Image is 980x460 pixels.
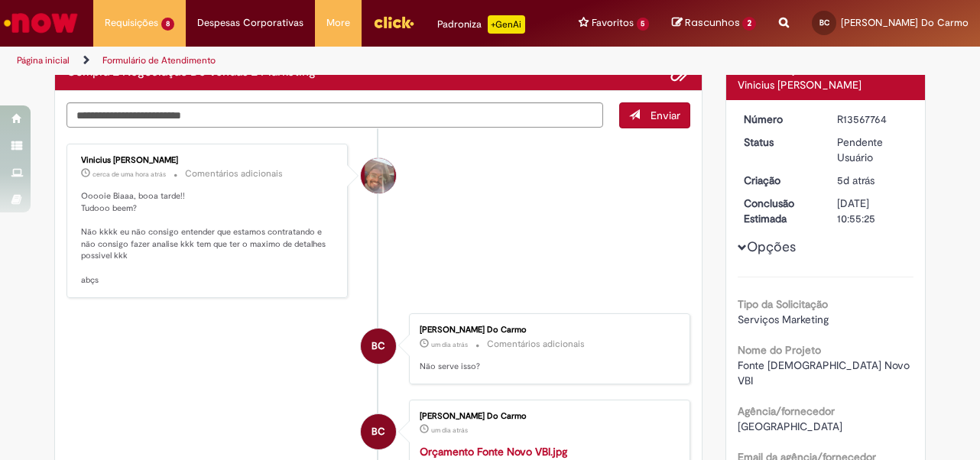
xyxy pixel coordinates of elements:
[738,420,842,433] span: [GEOGRAPHIC_DATA]
[361,414,396,449] div: Beatriz Stelle Bucallon Do Carmo
[361,329,396,364] div: Beatriz Stelle Bucallon Do Carmo
[837,173,908,188] div: 25/09/2025 16:21:03
[431,340,468,349] time: 29/09/2025 10:36:34
[732,196,826,226] dt: Conclusão Estimada
[837,112,908,127] div: R13567764
[11,47,642,75] ul: Trilhas de página
[487,338,585,351] small: Comentários adicionais
[488,15,525,34] p: +GenAi
[420,326,674,335] div: [PERSON_NAME] Do Carmo
[738,77,914,92] div: Vinicius [PERSON_NAME]
[837,173,875,187] span: 5d atrás
[420,412,674,421] div: [PERSON_NAME] Do Carmo
[619,102,690,128] button: Enviar
[372,413,385,450] span: BC
[102,54,216,66] a: Formulário de Atendimento
[67,66,316,79] h2: Compra E Negociação De Vendas E Marketing Histórico de tíquete
[592,15,634,31] span: Favoritos
[819,18,829,28] span: BC
[837,134,908,165] div: Pendente Usuário
[92,170,166,179] span: cerca de uma hora atrás
[841,16,969,29] span: [PERSON_NAME] Do Carmo
[670,63,690,83] button: Adicionar anexos
[437,15,525,34] div: Padroniza
[637,18,650,31] span: 5
[81,156,336,165] div: Vinicius [PERSON_NAME]
[738,343,821,357] b: Nome do Projeto
[17,54,70,66] a: Página inicial
[197,15,303,31] span: Despesas Corporativas
[420,361,674,373] p: Não serve isso?
[431,426,468,435] time: 29/09/2025 10:36:09
[161,18,174,31] span: 8
[742,17,756,31] span: 2
[431,426,468,435] span: um dia atrás
[67,102,603,128] textarea: Digite sua mensagem aqui...
[732,112,826,127] dt: Número
[2,8,80,38] img: ServiceNow
[732,173,826,188] dt: Criação
[105,15,158,31] span: Requisições
[92,170,166,179] time: 30/09/2025 12:05:38
[185,167,283,180] small: Comentários adicionais
[420,445,567,458] a: Orçamento Fonte Novo VBI.jpg
[373,11,414,34] img: click_logo_yellow_360x200.png
[672,16,756,31] a: Rascunhos
[372,328,385,364] span: BC
[361,158,396,193] div: Vinicius Rafael De Souza
[81,190,336,287] p: Ooooie Biaaa, booa tarde!! Tudooo beem? Não kkkk eu não consigo entender que estamos contratando ...
[837,196,908,226] div: [DATE] 10:55:25
[651,109,680,122] span: Enviar
[738,404,835,418] b: Agência/fornecedor
[431,340,468,349] span: um dia atrás
[685,15,740,30] span: Rascunhos
[732,134,826,150] dt: Status
[738,297,828,311] b: Tipo da Solicitação
[837,173,875,187] time: 25/09/2025 16:21:03
[738,358,913,387] span: Fonte [DEMOGRAPHIC_DATA] Novo VBI
[326,15,350,31] span: More
[738,313,829,326] span: Serviços Marketing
